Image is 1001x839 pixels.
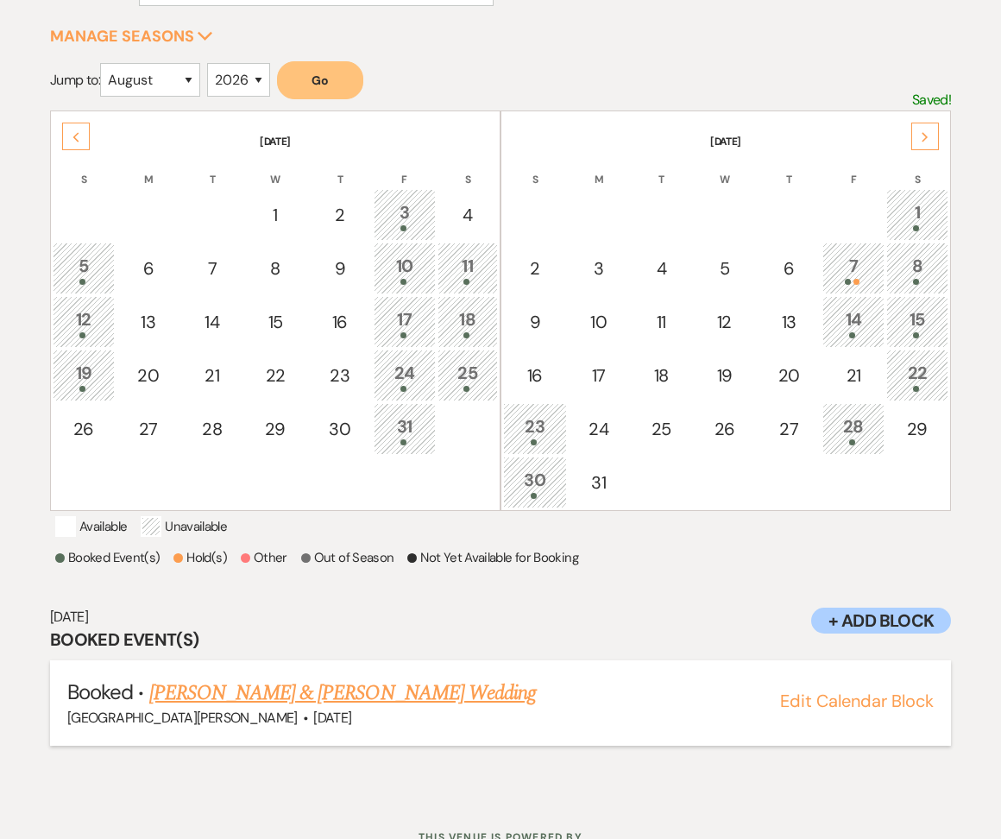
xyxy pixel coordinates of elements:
[62,416,105,442] div: 26
[254,202,297,228] div: 1
[447,253,488,285] div: 11
[832,363,875,388] div: 21
[578,416,620,442] div: 24
[383,253,426,285] div: 10
[640,255,682,281] div: 4
[780,692,934,710] button: Edit Calendar Block
[318,202,362,228] div: 2
[578,309,620,335] div: 10
[447,306,488,338] div: 18
[513,363,557,388] div: 16
[254,255,297,281] div: 8
[182,151,242,187] th: T
[62,253,105,285] div: 5
[192,255,233,281] div: 7
[447,360,488,392] div: 25
[116,151,180,187] th: M
[693,151,755,187] th: W
[318,363,362,388] div: 23
[374,151,436,187] th: F
[513,255,557,281] div: 2
[126,363,171,388] div: 20
[254,416,297,442] div: 29
[640,416,682,442] div: 25
[383,306,426,338] div: 17
[192,363,233,388] div: 21
[254,363,297,388] div: 22
[318,255,362,281] div: 9
[578,470,620,495] div: 31
[702,416,746,442] div: 26
[513,309,557,335] div: 9
[192,309,233,335] div: 14
[192,416,233,442] div: 28
[766,363,811,388] div: 20
[569,151,629,187] th: M
[640,309,682,335] div: 11
[631,151,691,187] th: T
[383,199,426,231] div: 3
[126,416,171,442] div: 27
[141,516,227,537] p: Unavailable
[832,413,875,445] div: 28
[67,709,298,727] span: [GEOGRAPHIC_DATA][PERSON_NAME]
[896,199,939,231] div: 1
[407,547,577,568] p: Not Yet Available for Booking
[50,608,951,627] h6: [DATE]
[640,363,682,388] div: 18
[757,151,821,187] th: T
[62,306,105,338] div: 12
[912,89,951,111] p: Saved!
[383,413,426,445] div: 31
[438,151,498,187] th: S
[513,413,557,445] div: 23
[50,28,213,44] button: Manage Seasons
[318,309,362,335] div: 16
[896,360,939,392] div: 22
[318,416,362,442] div: 30
[50,71,100,89] span: Jump to:
[832,253,875,285] div: 7
[126,255,171,281] div: 6
[126,309,171,335] div: 13
[254,309,297,335] div: 15
[447,202,488,228] div: 4
[702,363,746,388] div: 19
[578,363,620,388] div: 17
[313,709,351,727] span: [DATE]
[822,151,885,187] th: F
[308,151,372,187] th: T
[702,255,746,281] div: 5
[67,678,133,705] span: Booked
[896,306,939,338] div: 15
[241,547,287,568] p: Other
[173,547,227,568] p: Hold(s)
[55,547,160,568] p: Booked Event(s)
[50,628,951,652] h3: Booked Event(s)
[277,61,363,99] button: Go
[149,678,536,709] a: [PERSON_NAME] & [PERSON_NAME] Wedding
[513,467,557,499] div: 30
[53,151,115,187] th: S
[896,253,939,285] div: 8
[766,255,811,281] div: 6
[832,306,875,338] div: 14
[503,113,948,149] th: [DATE]
[53,113,498,149] th: [DATE]
[766,309,811,335] div: 13
[301,547,394,568] p: Out of Season
[55,516,127,537] p: Available
[383,360,426,392] div: 24
[896,416,939,442] div: 29
[766,416,811,442] div: 27
[702,309,746,335] div: 12
[244,151,306,187] th: W
[811,608,951,634] button: + Add Block
[886,151,948,187] th: S
[578,255,620,281] div: 3
[62,360,105,392] div: 19
[503,151,567,187] th: S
